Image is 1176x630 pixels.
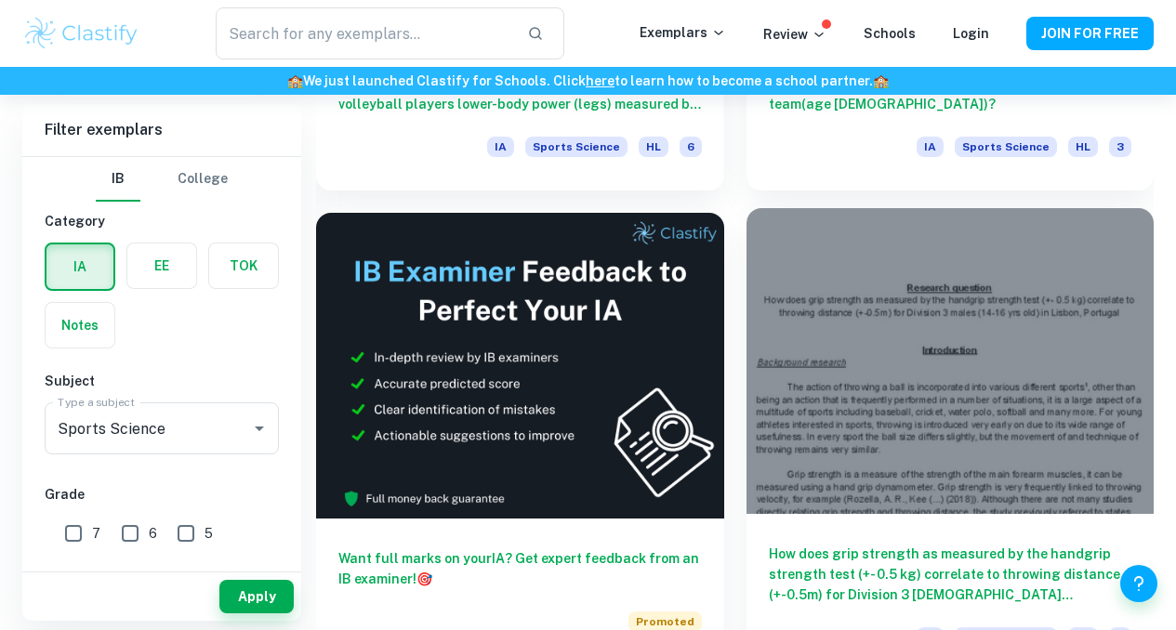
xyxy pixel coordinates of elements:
span: IA [917,137,944,157]
button: College [178,157,228,202]
span: 3 [1109,137,1131,157]
button: IA [46,244,113,289]
span: 🎯 [416,571,432,586]
button: Help and Feedback [1120,565,1157,602]
div: Filter type choice [96,157,228,202]
span: Sports Science [525,137,628,157]
img: Clastify logo [22,15,140,52]
span: HL [639,137,668,157]
h6: We just launched Clastify for Schools. Click to learn how to become a school partner. [4,71,1172,91]
span: 5 [205,523,213,544]
h6: Filter exemplars [22,104,301,156]
button: Open [246,415,272,441]
label: Type a subject [58,394,135,410]
span: IA [487,137,514,157]
h6: How does grip strength as measured by the handgrip strength test (+- 0.5 kg) correlate to throwin... [769,544,1132,605]
input: Search for any exemplars... [216,7,513,59]
h6: Want full marks on your IA ? Get expert feedback from an IB examiner! [338,548,702,589]
span: 6 [680,137,702,157]
span: 🏫 [287,73,303,88]
span: Sports Science [955,137,1057,157]
button: Notes [46,303,114,348]
span: HL [1068,137,1098,157]
button: Apply [219,580,294,613]
h6: Grade [45,484,279,505]
button: IB [96,157,140,202]
a: Schools [864,26,916,41]
span: 6 [149,523,157,544]
span: 7 [92,523,100,544]
h6: Subject [45,371,279,391]
span: 🏫 [873,73,889,88]
button: TOK [209,243,278,288]
a: here [586,73,614,88]
p: Exemplars [640,22,726,43]
button: EE [127,243,196,288]
img: Thumbnail [316,213,724,518]
a: Login [953,26,989,41]
button: JOIN FOR FREE [1026,17,1154,50]
h6: Category [45,211,279,231]
p: Review [763,24,826,45]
